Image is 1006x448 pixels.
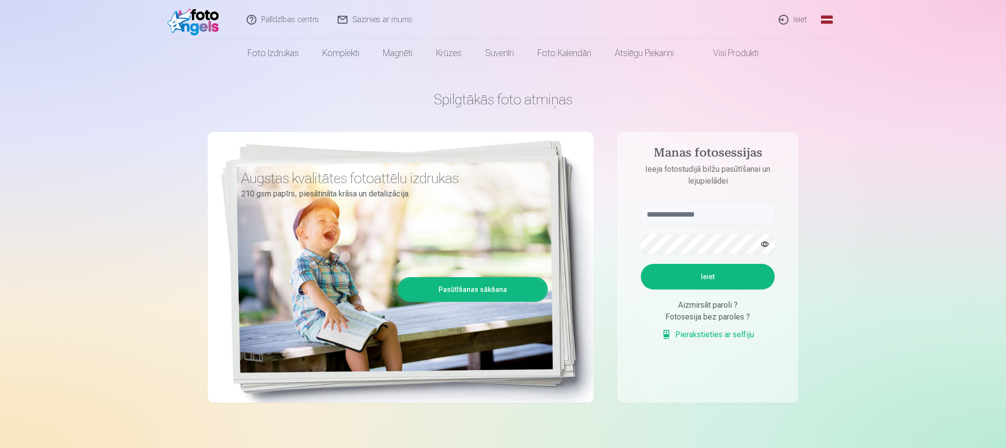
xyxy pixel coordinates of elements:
a: Magnēti [371,39,424,67]
img: /fa1 [167,4,224,35]
a: Foto kalendāri [526,39,603,67]
a: Visi produkti [686,39,770,67]
p: Ieeja fotostudijā bilžu pasūtīšanai un lejupielādei [631,163,785,187]
p: 210 gsm papīrs, piesātināta krāsa un detalizācija [241,187,540,201]
a: Pasūtīšanas sākšana [399,279,546,300]
a: Foto izdrukas [236,39,311,67]
a: Suvenīri [473,39,526,67]
a: Pierakstieties ar selfiju [661,329,754,341]
h3: Augstas kvalitātes fotoattēlu izdrukas [241,169,540,187]
button: Ieiet [641,264,775,289]
h1: Spilgtākās foto atmiņas [208,91,798,108]
div: Aizmirsāt paroli ? [641,299,775,311]
h4: Manas fotosessijas [631,146,785,163]
a: Atslēgu piekariņi [603,39,686,67]
a: Krūzes [424,39,473,67]
div: Fotosesija bez paroles ? [641,311,775,323]
a: Komplekti [311,39,371,67]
